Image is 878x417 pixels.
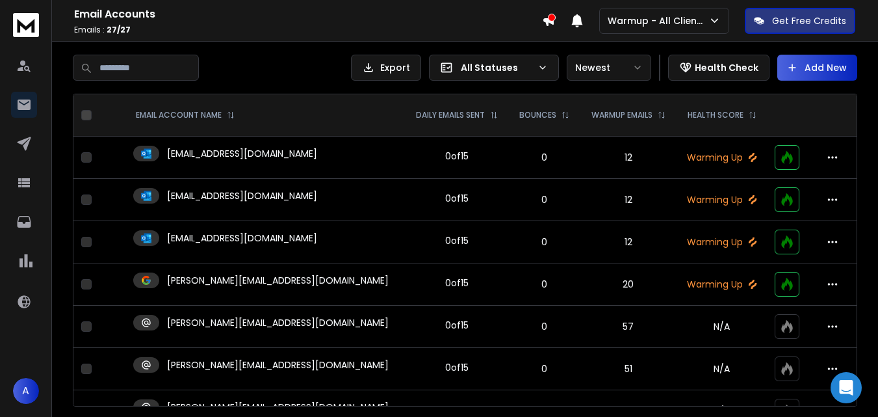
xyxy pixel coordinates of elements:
p: N/A [684,362,760,375]
td: 12 [580,179,677,221]
p: Warming Up [684,235,760,249]
div: 0 of 15 [445,276,469,289]
p: [EMAIL_ADDRESS][DOMAIN_NAME] [167,189,317,202]
p: Get Free Credits [772,14,846,27]
p: Warming Up [684,278,760,291]
p: N/A [684,320,760,333]
div: Open Intercom Messenger [831,372,862,403]
p: [PERSON_NAME][EMAIL_ADDRESS][DOMAIN_NAME] [167,358,389,371]
div: 0 of 15 [445,150,469,163]
p: Emails : [74,25,542,35]
p: [EMAIL_ADDRESS][DOMAIN_NAME] [167,147,317,160]
p: All Statuses [461,61,532,74]
td: 57 [580,306,677,348]
td: 20 [580,263,677,306]
p: 0 [517,320,573,333]
p: Health Check [695,61,758,74]
p: [EMAIL_ADDRESS][DOMAIN_NAME] [167,232,317,245]
button: Health Check [668,55,769,81]
p: 0 [517,278,573,291]
button: A [13,378,39,404]
button: Get Free Credits [745,8,855,34]
td: 51 [580,348,677,390]
td: 12 [580,137,677,179]
p: WARMUP EMAILS [591,110,652,120]
p: BOUNCES [519,110,556,120]
div: 0 of 15 [445,403,469,416]
h1: Email Accounts [74,7,542,22]
p: 0 [517,362,573,375]
p: 0 [517,193,573,206]
p: 0 [517,235,573,249]
p: DAILY EMAILS SENT [416,110,485,120]
span: 27 / 27 [107,24,131,35]
p: [PERSON_NAME][EMAIL_ADDRESS][DOMAIN_NAME] [167,274,389,287]
div: 0 of 15 [445,319,469,332]
div: EMAIL ACCOUNT NAME [136,110,235,120]
td: 12 [580,221,677,263]
button: Export [351,55,421,81]
p: Warmup - All Clients [608,14,708,27]
p: Warming Up [684,193,760,206]
p: 0 [517,151,573,164]
div: 0 of 15 [445,192,469,205]
button: Newest [567,55,651,81]
p: [PERSON_NAME][EMAIL_ADDRESS][DOMAIN_NAME] [167,401,389,414]
p: HEALTH SCORE [688,110,743,120]
div: 0 of 15 [445,361,469,374]
button: Add New [777,55,857,81]
p: Warming Up [684,151,760,164]
div: 0 of 15 [445,234,469,247]
p: [PERSON_NAME][EMAIL_ADDRESS][DOMAIN_NAME] [167,316,389,329]
img: logo [13,13,39,37]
